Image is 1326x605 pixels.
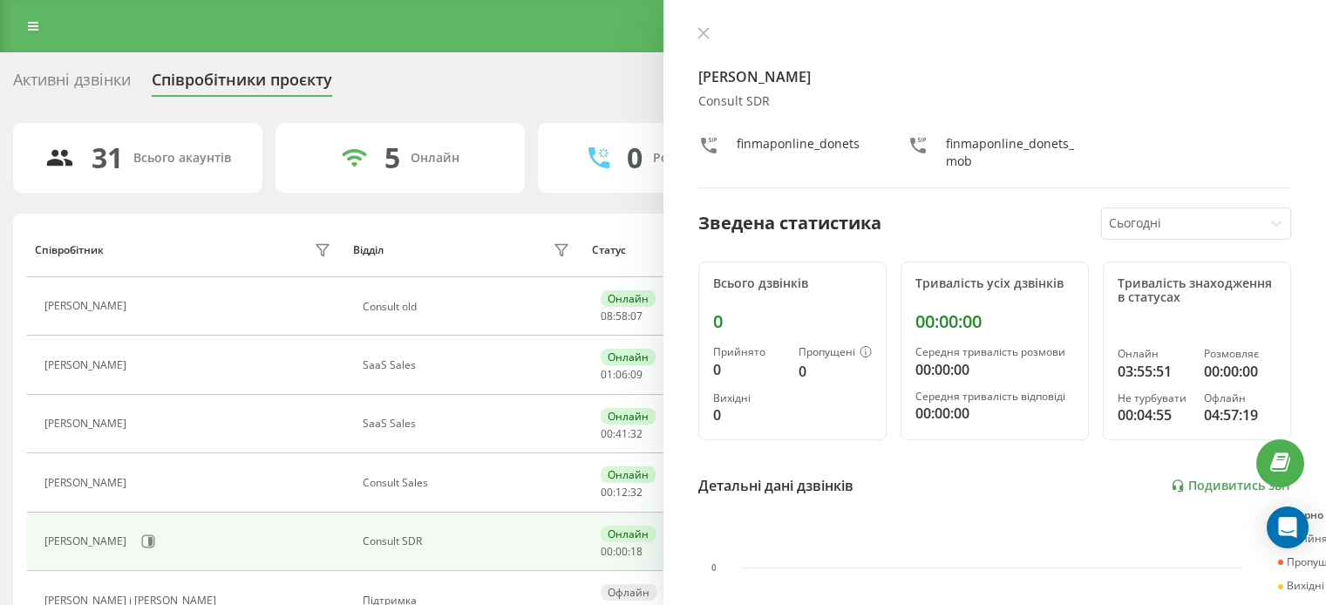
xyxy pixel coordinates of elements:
[1118,404,1190,425] div: 00:04:55
[601,486,643,499] div: : :
[627,141,643,174] div: 0
[601,349,656,365] div: Онлайн
[630,309,643,323] span: 07
[1278,580,1324,592] div: Вихідні
[601,310,643,323] div: : :
[698,210,881,236] div: Зведена статистика
[1118,348,1190,360] div: Онлайн
[601,367,613,382] span: 01
[601,426,613,441] span: 00
[915,403,1074,424] div: 00:00:00
[411,151,459,166] div: Онлайн
[592,244,626,256] div: Статус
[601,584,656,601] div: Офлайн
[44,418,131,430] div: [PERSON_NAME]
[601,428,643,440] div: : :
[915,311,1074,332] div: 00:00:00
[713,346,785,358] div: Прийнято
[915,359,1074,380] div: 00:00:00
[615,544,628,559] span: 00
[384,141,400,174] div: 5
[1267,506,1309,548] div: Open Intercom Messenger
[946,135,1082,170] div: finmaponline_donets_mob
[152,71,332,98] div: Співробітники проєкту
[698,94,1292,109] div: Consult SDR
[915,346,1074,358] div: Середня тривалість розмови
[601,290,656,307] div: Онлайн
[799,346,872,360] div: Пропущені
[1204,348,1276,360] div: Розмовляє
[353,244,384,256] div: Відділ
[1204,392,1276,404] div: Офлайн
[601,546,643,558] div: : :
[713,359,785,380] div: 0
[601,544,613,559] span: 00
[1118,361,1190,382] div: 03:55:51
[35,244,104,256] div: Співробітник
[44,359,131,371] div: [PERSON_NAME]
[363,477,575,489] div: Consult Sales
[630,485,643,500] span: 32
[601,408,656,425] div: Онлайн
[601,309,613,323] span: 08
[601,466,656,483] div: Онлайн
[363,535,575,547] div: Consult SDR
[799,361,872,382] div: 0
[13,71,131,98] div: Активні дзвінки
[615,426,628,441] span: 41
[713,404,785,425] div: 0
[630,426,643,441] span: 32
[601,369,643,381] div: : :
[711,563,717,573] text: 0
[363,359,575,371] div: SaaS Sales
[615,309,628,323] span: 58
[44,477,131,489] div: [PERSON_NAME]
[713,276,872,291] div: Всього дзвінків
[915,391,1074,403] div: Середня тривалість відповіді
[630,544,643,559] span: 18
[737,135,860,170] div: finmaponline_donets
[601,526,656,542] div: Онлайн
[601,485,613,500] span: 00
[363,418,575,430] div: SaaS Sales
[713,392,785,404] div: Вихідні
[1204,404,1276,425] div: 04:57:19
[630,367,643,382] span: 09
[713,311,872,332] div: 0
[698,66,1292,87] h4: [PERSON_NAME]
[653,151,738,166] div: Розмовляють
[1118,392,1190,404] div: Не турбувати
[363,301,575,313] div: Consult old
[133,151,231,166] div: Всього акаунтів
[615,485,628,500] span: 12
[92,141,123,174] div: 31
[44,300,131,312] div: [PERSON_NAME]
[915,276,1074,291] div: Тривалість усіх дзвінків
[44,535,131,547] div: [PERSON_NAME]
[1204,361,1276,382] div: 00:00:00
[1118,276,1276,306] div: Тривалість знаходження в статусах
[1171,479,1291,493] a: Подивитись звіт
[698,475,853,496] div: Детальні дані дзвінків
[615,367,628,382] span: 06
